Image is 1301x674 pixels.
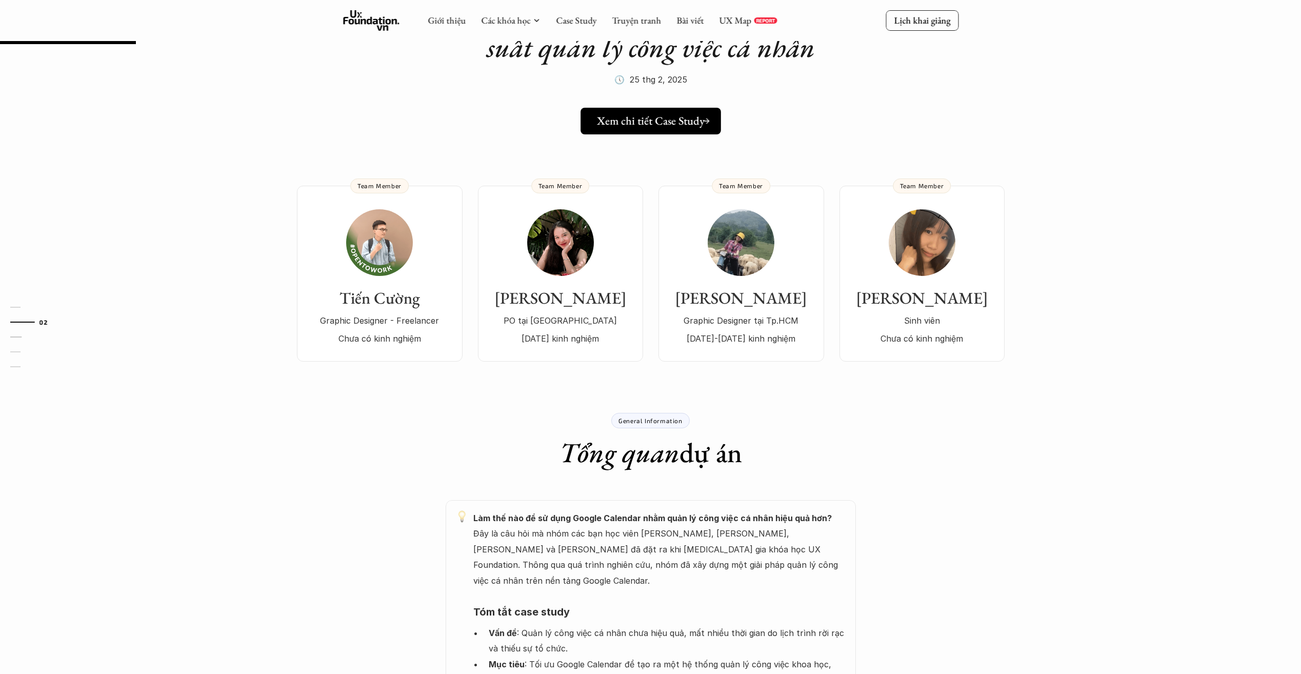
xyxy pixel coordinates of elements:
p: REPORT [756,17,775,24]
a: Bài viết [676,14,704,26]
p: General Information [618,417,682,424]
strong: 02 [39,319,48,326]
a: [PERSON_NAME]Graphic Designer tại Tp.HCM[DATE]-[DATE] kinh nghiệmTeam Member [658,186,824,362]
p: PO tại [GEOGRAPHIC_DATA] [488,313,633,328]
strong: Vấn đề [489,628,517,638]
p: : Quản lý công việc cá nhân chưa hiệu quả, mất nhiều thời gian do lịch trình rời rạc và thiếu sự ... [489,625,846,657]
h5: Xem chi tiết Case Study [597,114,705,128]
p: Graphic Designer tại Tp.HCM [669,313,814,328]
a: Truyện tranh [612,14,661,26]
a: [PERSON_NAME]PO tại [GEOGRAPHIC_DATA][DATE] kinh nghiệmTeam Member [478,186,643,362]
a: REPORT [754,17,777,24]
a: UX Map [719,14,751,26]
p: Team Member [538,182,583,189]
p: Chưa có kinh nghiệm [850,331,994,346]
a: Xem chi tiết Case Study [581,108,721,134]
p: Team Member [719,182,763,189]
p: Đây là câu hỏi mà nhóm các bạn học viên [PERSON_NAME], [PERSON_NAME], [PERSON_NAME] và [PERSON_NA... [473,510,846,588]
a: Các khóa học [481,14,530,26]
a: Case Study [556,14,596,26]
p: 🕔 25 thg 2, 2025 [614,72,687,87]
a: Lịch khai giảng [886,10,958,30]
strong: Làm thế nào để sử dụng Google Calendar nhằm quản lý công việc cá nhân hiệu quả hơn? [473,513,832,523]
h1: dự án [559,436,742,469]
strong: Mục tiêu [489,659,525,669]
a: Tiến CườngGraphic Designer - FreelancerChưa có kinh nghiệmTeam Member [297,186,463,362]
p: [DATE]-[DATE] kinh nghiệm [669,331,814,346]
h3: [PERSON_NAME] [669,288,814,308]
p: Chưa có kinh nghiệm [307,331,452,346]
p: Lịch khai giảng [894,14,950,26]
em: Tổng quan [559,434,679,470]
h3: Tiến Cường [307,288,452,308]
p: Team Member [357,182,402,189]
h4: Tóm tắt case study [473,599,846,625]
h3: [PERSON_NAME] [488,288,633,308]
p: Graphic Designer - Freelancer [307,313,452,328]
a: Giới thiệu [428,14,466,26]
p: [DATE] kinh nghiệm [488,331,633,346]
p: Sinh viên [850,313,994,328]
a: 02 [10,316,59,328]
h3: [PERSON_NAME] [850,288,994,308]
p: Team Member [900,182,944,189]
